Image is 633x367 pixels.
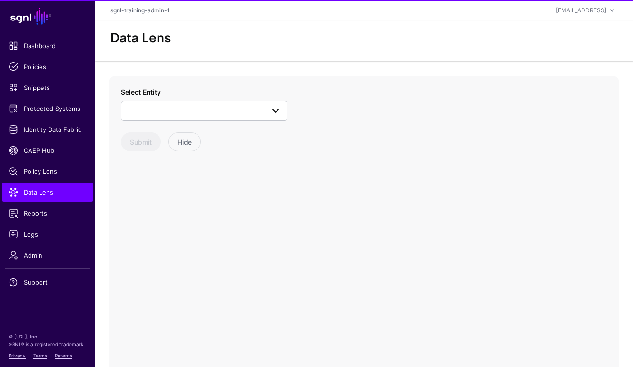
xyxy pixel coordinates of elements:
label: Select Entity [121,87,161,97]
span: Logs [9,229,87,239]
a: CAEP Hub [2,141,93,160]
a: Snippets [2,78,93,97]
span: Admin [9,250,87,260]
a: Patents [55,353,72,358]
span: Policy Lens [9,167,87,176]
a: Protected Systems [2,99,93,118]
span: Reports [9,208,87,218]
div: [EMAIL_ADDRESS] [556,6,606,15]
button: Hide [168,132,201,151]
span: Snippets [9,83,87,92]
a: Admin [2,246,93,265]
a: Identity Data Fabric [2,120,93,139]
a: Dashboard [2,36,93,55]
a: Policy Lens [2,162,93,181]
a: sgnl-training-admin-1 [110,7,170,14]
p: SGNL® is a registered trademark [9,340,87,348]
p: © [URL], Inc [9,333,87,340]
a: Policies [2,57,93,76]
span: Dashboard [9,41,87,50]
a: SGNL [6,6,89,27]
a: Reports [2,204,93,223]
span: Policies [9,62,87,71]
h2: Data Lens [110,30,171,45]
a: Terms [33,353,47,358]
a: Privacy [9,353,26,358]
span: CAEP Hub [9,146,87,155]
span: Identity Data Fabric [9,125,87,134]
span: Protected Systems [9,104,87,113]
a: Logs [2,225,93,244]
span: Support [9,278,87,287]
span: Data Lens [9,188,87,197]
a: Data Lens [2,183,93,202]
